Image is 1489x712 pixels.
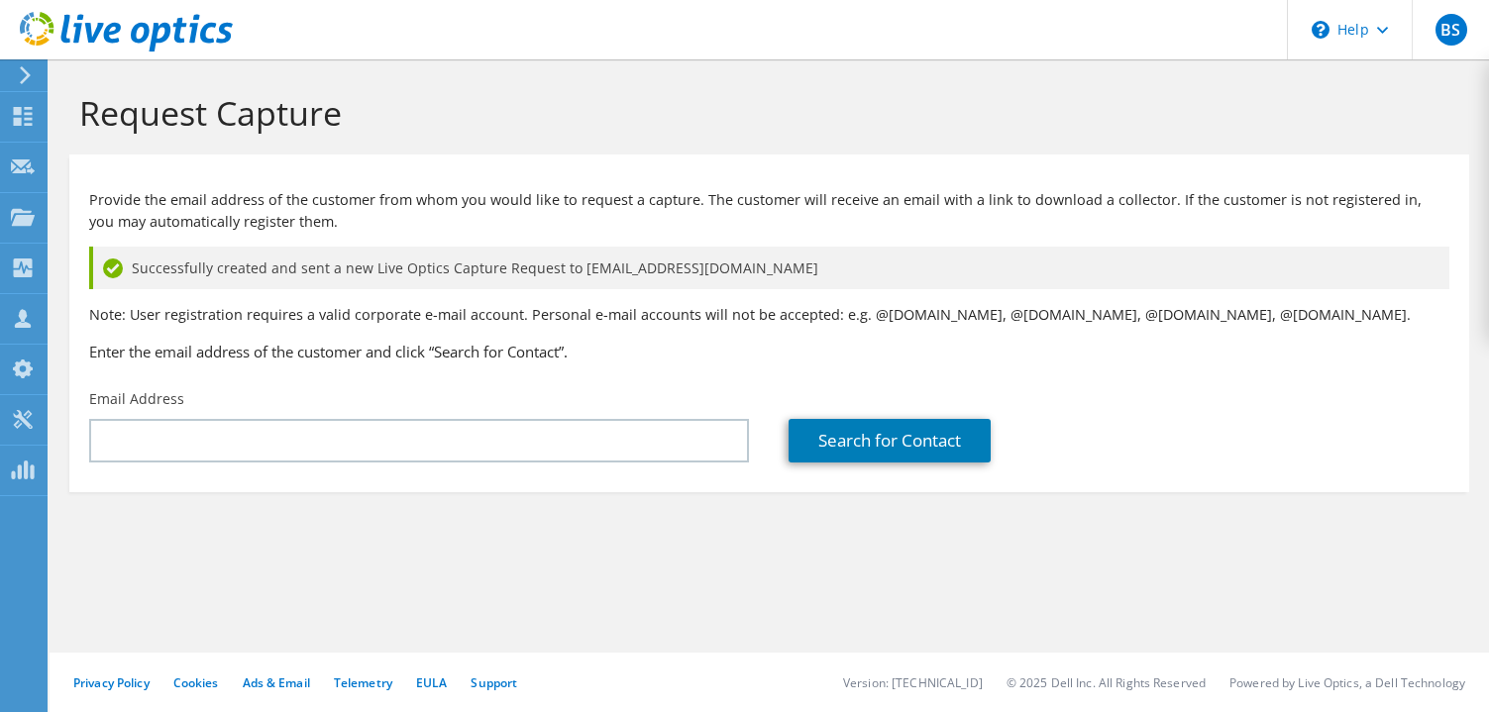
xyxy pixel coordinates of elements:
[334,674,392,691] a: Telemetry
[132,257,818,279] span: Successfully created and sent a new Live Optics Capture Request to [EMAIL_ADDRESS][DOMAIN_NAME]
[471,674,517,691] a: Support
[173,674,219,691] a: Cookies
[73,674,150,691] a: Privacy Policy
[89,389,184,409] label: Email Address
[79,92,1449,134] h1: Request Capture
[1436,14,1467,46] span: BS
[1007,674,1206,691] li: © 2025 Dell Inc. All Rights Reserved
[789,419,991,462] a: Search for Contact
[843,674,983,691] li: Version: [TECHNICAL_ID]
[1312,21,1329,39] svg: \n
[1229,674,1465,691] li: Powered by Live Optics, a Dell Technology
[243,674,310,691] a: Ads & Email
[89,341,1449,362] h3: Enter the email address of the customer and click “Search for Contact”.
[416,674,447,691] a: EULA
[89,304,1449,326] p: Note: User registration requires a valid corporate e-mail account. Personal e-mail accounts will ...
[89,189,1449,233] p: Provide the email address of the customer from whom you would like to request a capture. The cust...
